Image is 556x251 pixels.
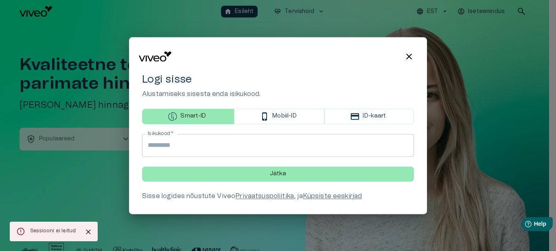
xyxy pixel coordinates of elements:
[234,109,324,124] button: Mobiil-ID
[272,112,296,121] p: Mobiil-ID
[142,191,414,201] div: Sisse logides nõustute Viveo , ja
[142,89,414,99] p: Alustamiseks sisesta enda isikukood.
[180,112,206,121] p: Smart-ID
[142,73,414,86] h4: Logi sisse
[235,193,294,199] a: Privaatsuspoliitika
[142,166,414,181] button: Jätka
[404,52,414,61] span: close
[303,193,362,199] a: Küpsiste eeskirjad
[401,48,417,65] button: Close login modal
[142,109,234,124] button: Smart-ID
[324,109,414,124] button: ID-kaart
[270,170,287,178] p: Jätka
[363,112,386,121] p: ID-kaart
[493,214,556,237] iframe: Help widget launcher
[82,226,94,238] button: Close
[148,130,174,137] label: Isikukood
[139,51,171,62] img: Viveo logo
[30,224,76,239] div: Sessiooni ei leitud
